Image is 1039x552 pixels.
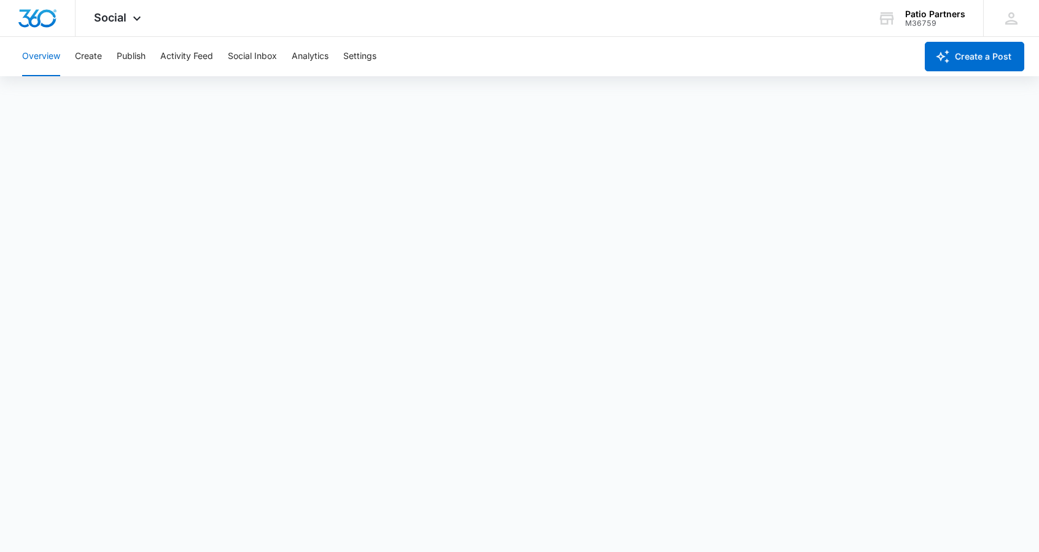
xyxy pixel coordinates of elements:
[292,37,329,76] button: Analytics
[22,37,60,76] button: Overview
[117,37,146,76] button: Publish
[905,19,965,28] div: account id
[343,37,376,76] button: Settings
[94,11,126,24] span: Social
[905,9,965,19] div: account name
[75,37,102,76] button: Create
[228,37,277,76] button: Social Inbox
[925,42,1024,71] button: Create a Post
[160,37,213,76] button: Activity Feed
